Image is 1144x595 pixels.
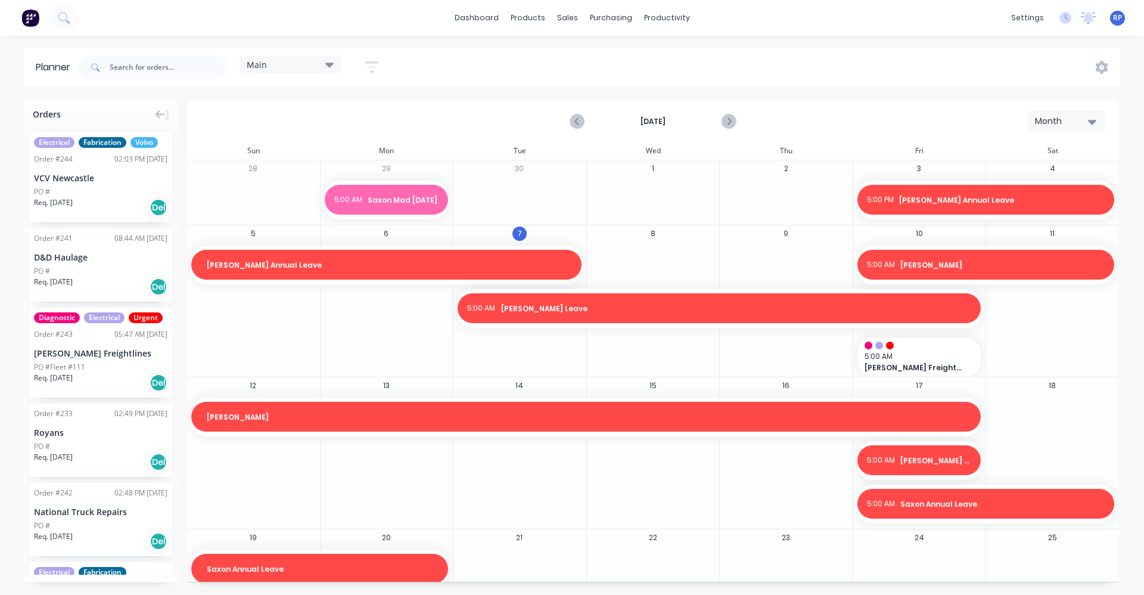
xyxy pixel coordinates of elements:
span: [PERSON_NAME] Annual Leave [899,195,1105,206]
div: Del [150,532,167,550]
div: settings [1005,9,1050,27]
div: 02:49 PM [DATE] [114,408,167,419]
div: purchasing [584,9,638,27]
span: [PERSON_NAME] Leave [501,303,972,314]
button: 30 [512,162,527,176]
button: 8 [646,227,660,241]
div: Order # 242 [34,488,73,498]
span: Req. [DATE] [34,531,73,542]
button: 15 [646,379,660,393]
div: PO # [34,520,50,531]
button: 14 [512,379,527,393]
span: Req. [DATE] [34,452,73,463]
button: Next page [722,114,735,129]
button: 6 [379,227,393,241]
div: 5:00 PM[PERSON_NAME] Annual Leave [857,181,1114,219]
span: Diagnostic [34,312,80,323]
div: Wed [586,142,720,160]
div: 5:00 AMSaxon Mad [DATE] [325,181,449,219]
div: sales [551,9,584,27]
div: Month [1035,115,1090,128]
div: Fri [853,142,986,160]
div: National Truck Repairs [34,506,167,518]
button: 1 [646,162,660,176]
button: 5 [246,227,260,241]
span: 5:00 AM [334,194,362,206]
span: Req. [DATE] [34,373,73,383]
button: 28 [246,162,260,176]
button: 17 [912,379,927,393]
span: [PERSON_NAME] [207,412,972,423]
button: 24 [912,531,927,545]
div: 5:00 AM[PERSON_NAME] Leave [857,441,981,480]
span: Orders [33,108,61,120]
button: 16 [779,379,793,393]
button: Month [1028,111,1106,132]
div: PO #Fleet #111 [34,362,85,373]
button: 4 [1045,162,1059,176]
div: Order # 241 [34,233,73,244]
button: 7 [512,227,527,241]
span: Req. [DATE] [34,197,73,208]
button: 19 [246,531,260,545]
div: Planner [36,60,76,75]
button: 18 [1045,379,1059,393]
button: 22 [646,531,660,545]
span: 5:00 AM [867,498,895,510]
div: Del [150,374,167,392]
span: [PERSON_NAME] Annual Leave [207,260,572,271]
a: dashboard [449,9,505,27]
div: productivity [638,9,696,27]
input: Search for orders... [110,55,228,79]
div: Del [150,453,167,471]
button: 3 [912,162,927,176]
button: 23 [779,531,793,545]
div: Del [150,278,167,296]
div: D&D Haulage [34,251,167,264]
span: Urgent [129,312,163,323]
div: 08:44 AM [DATE] [114,233,167,244]
div: 5:00 AM[PERSON_NAME] Leave [458,289,981,328]
div: PO # [34,187,50,197]
div: 5:00 AMSaxon Annual Leave [857,485,1114,523]
button: 21 [512,531,527,545]
strong: [DATE] [593,116,713,127]
span: Saxon Annual Leave [207,564,439,575]
span: Fabrication [79,567,126,578]
span: Volvo [130,137,158,148]
div: 05:47 AM [DATE] [114,329,167,340]
span: 5:00 AM [467,303,495,314]
span: RP [1113,13,1122,23]
button: Previous page [571,114,585,129]
button: 11 [1045,227,1059,241]
div: 02:48 PM [DATE] [114,488,167,498]
div: Royans [34,426,167,439]
span: Saxon Mad [DATE] [368,195,439,206]
div: Order # 244 [34,154,73,165]
div: Thu [719,142,853,160]
button: 29 [379,162,393,176]
div: 5:00 AM[PERSON_NAME] [857,246,1114,284]
span: Saxon Annual Leave [900,499,1105,510]
button: 13 [379,379,393,393]
button: 9 [779,227,793,241]
div: 02:03 PM [DATE] [114,154,167,165]
div: Saxon Annual Leave [191,550,448,588]
span: Electrical [34,567,74,578]
span: Req. [DATE] [34,277,73,287]
span: 5:00 AM [865,351,968,362]
img: Factory [21,9,39,27]
span: Electrical [84,312,125,323]
div: 5:00 AM[PERSON_NAME] Freightlines [857,337,981,376]
span: [PERSON_NAME] Freightlines [865,362,963,373]
div: Sun [186,142,320,160]
button: 10 [912,227,927,241]
div: Tue [453,142,586,160]
div: [PERSON_NAME] [191,398,981,436]
div: [PERSON_NAME] Annual Leave [191,246,582,284]
div: PO # [34,441,50,452]
span: [PERSON_NAME] Leave [900,455,971,466]
div: Order # 243 [34,329,73,340]
div: Sat [986,142,1119,160]
button: 25 [1045,531,1059,545]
